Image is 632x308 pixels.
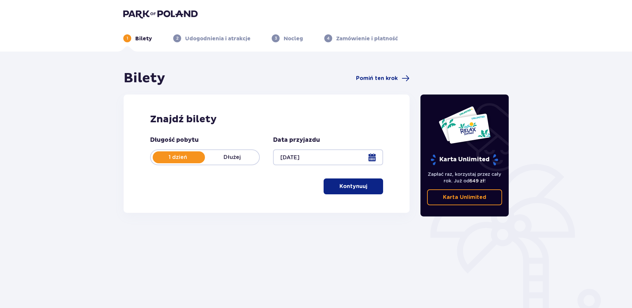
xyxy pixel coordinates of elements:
p: 1 dzień [151,154,205,161]
p: Zamówienie i płatność [336,35,398,42]
p: 4 [327,35,330,41]
a: Pomiń ten krok [356,74,410,82]
button: Kontynuuj [324,178,383,194]
p: Zapłać raz, korzystaj przez cały rok. Już od ! [427,171,502,184]
a: Karta Unlimited [427,189,502,205]
img: Park of Poland logo [123,9,198,19]
p: Karta Unlimited [430,154,499,166]
p: Dłużej [205,154,259,161]
h2: Znajdź bilety [150,113,383,126]
p: 2 [176,35,178,41]
p: Karta Unlimited [443,194,486,201]
p: 1 [127,35,128,41]
p: Nocleg [284,35,303,42]
p: Data przyjazdu [273,136,320,144]
span: 649 zł [469,178,484,183]
p: Kontynuuj [339,183,367,190]
p: 3 [275,35,277,41]
p: Udogodnienia i atrakcje [185,35,251,42]
p: Długość pobytu [150,136,199,144]
h1: Bilety [124,70,165,87]
span: Pomiń ten krok [356,75,398,82]
p: Bilety [135,35,152,42]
